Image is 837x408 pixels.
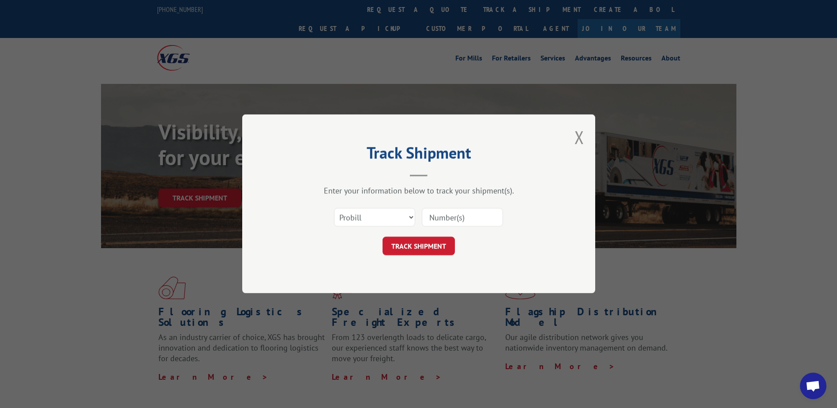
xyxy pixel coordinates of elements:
button: TRACK SHIPMENT [383,237,455,256]
h2: Track Shipment [286,147,551,163]
div: Open chat [800,373,826,399]
button: Close modal [574,125,584,149]
div: Enter your information below to track your shipment(s). [286,186,551,196]
input: Number(s) [422,208,503,227]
